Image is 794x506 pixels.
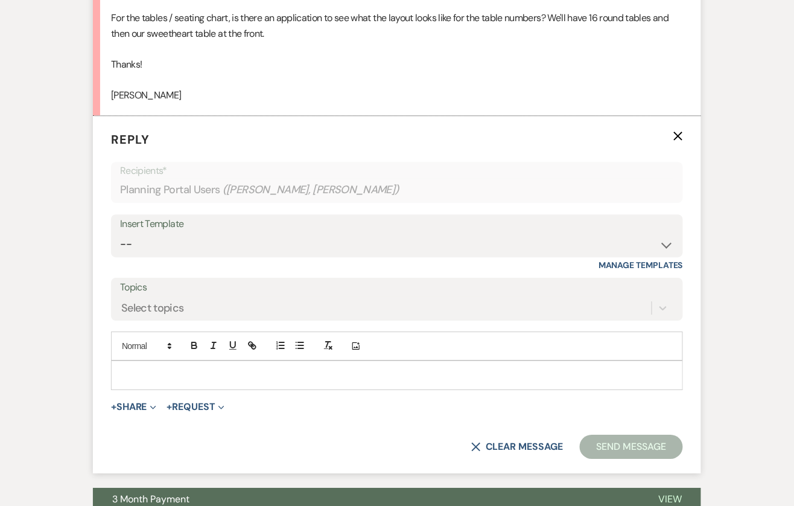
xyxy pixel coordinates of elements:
[111,402,156,412] button: Share
[658,493,682,505] span: View
[120,279,674,296] label: Topics
[599,260,683,271] a: Manage Templates
[120,178,674,202] div: Planning Portal Users
[111,402,116,412] span: +
[111,10,683,41] p: For the tables / seating chart, is there an application to see what the layout looks like for the...
[111,57,683,72] p: Thanks!
[111,88,683,103] p: [PERSON_NAME]
[120,163,674,179] p: Recipients*
[471,442,563,452] button: Clear message
[167,402,173,412] span: +
[111,132,150,147] span: Reply
[223,182,400,198] span: ( [PERSON_NAME], [PERSON_NAME] )
[167,402,224,412] button: Request
[112,493,189,505] span: 3 Month Payment
[580,435,683,459] button: Send Message
[120,216,674,233] div: Insert Template
[121,300,184,316] div: Select topics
